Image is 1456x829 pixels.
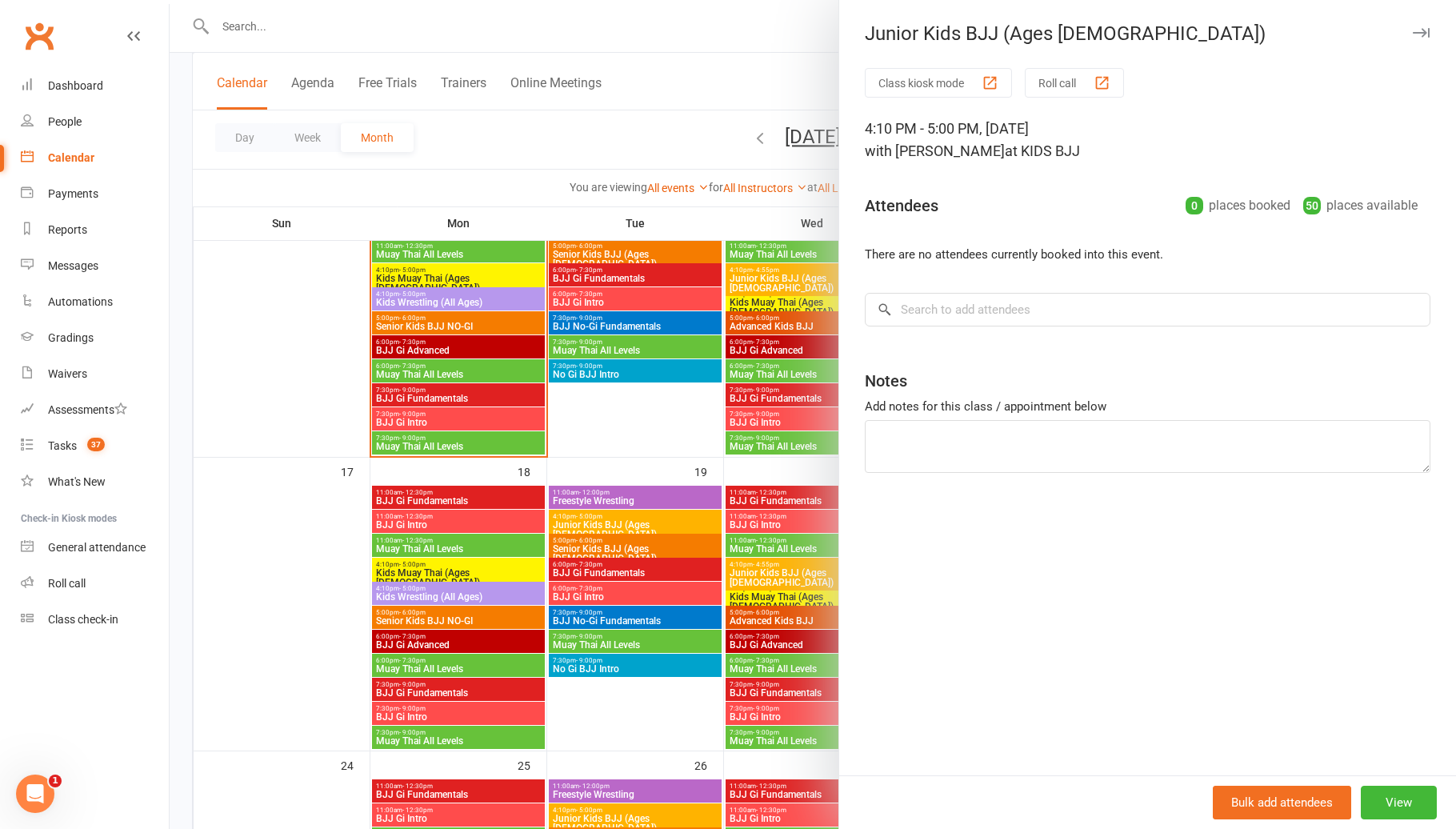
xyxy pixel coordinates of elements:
a: Class kiosk mode [21,602,169,638]
span: 1 [49,775,62,787]
button: Roll call [1025,68,1124,98]
div: Gradings [48,331,94,344]
div: General attendance [48,541,146,554]
button: Class kiosk mode [865,68,1012,98]
a: Messages [21,248,169,284]
div: What's New [48,475,106,488]
a: Dashboard [21,68,169,104]
div: Attendees [865,194,938,217]
div: People [48,115,82,128]
div: Class check-in [48,613,118,626]
div: Messages [48,259,98,272]
a: Reports [21,212,169,248]
a: Roll call [21,566,169,602]
span: with [PERSON_NAME] [865,142,1005,159]
a: Calendar [21,140,169,176]
div: places booked [1186,194,1290,217]
a: General attendance kiosk mode [21,530,169,566]
a: Automations [21,284,169,320]
button: View [1361,786,1437,819]
button: Bulk add attendees [1213,786,1351,819]
div: 0 [1186,197,1203,214]
div: Payments [48,187,98,200]
a: Assessments [21,392,169,428]
div: Assessments [48,403,127,416]
li: There are no attendees currently booked into this event. [865,245,1430,264]
div: Waivers [48,367,87,380]
div: Dashboard [48,79,103,92]
span: at KIDS BJJ [1005,142,1080,159]
div: Junior Kids BJJ (Ages [DEMOGRAPHIC_DATA]) [839,22,1456,45]
div: Notes [865,370,907,392]
div: places available [1303,194,1418,217]
a: People [21,104,169,140]
div: Tasks [48,439,77,452]
div: Roll call [48,577,86,590]
a: Gradings [21,320,169,356]
div: Add notes for this class / appointment below [865,397,1430,416]
a: Payments [21,176,169,212]
a: Tasks 37 [21,428,169,464]
span: 37 [87,438,105,451]
div: Reports [48,223,87,236]
iframe: Intercom live chat [16,775,54,813]
div: Calendar [48,151,94,164]
a: Waivers [21,356,169,392]
input: Search to add attendees [865,293,1430,326]
div: Automations [48,295,113,308]
a: Clubworx [19,16,59,56]
a: What's New [21,464,169,500]
div: 4:10 PM - 5:00 PM, [DATE] [865,118,1430,162]
div: 50 [1303,197,1321,214]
